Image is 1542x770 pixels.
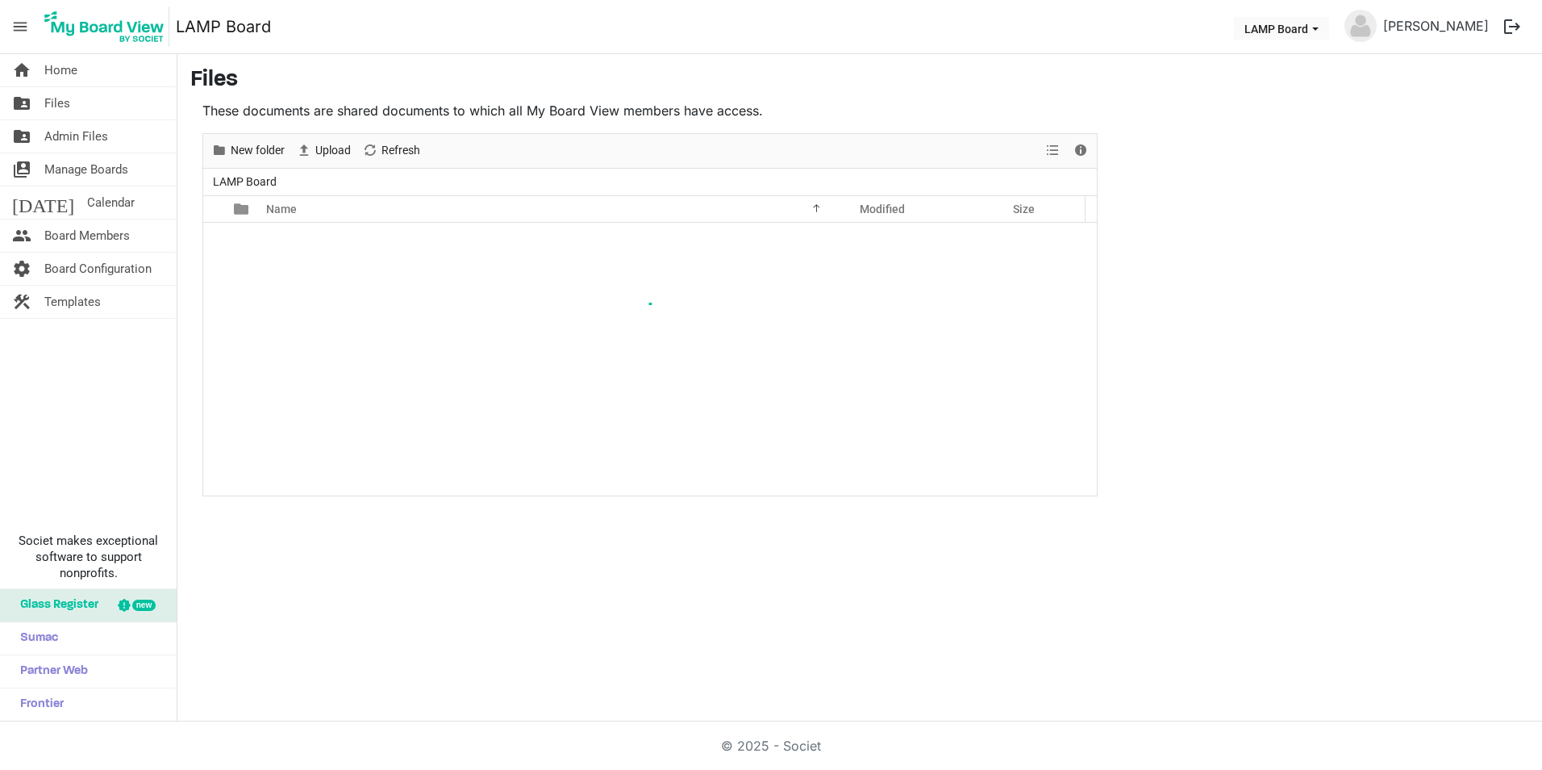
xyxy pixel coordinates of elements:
[190,67,1529,94] h3: Files
[721,738,821,754] a: © 2025 - Societ
[12,688,64,721] span: Frontier
[44,220,130,252] span: Board Members
[12,54,31,86] span: home
[44,54,77,86] span: Home
[40,6,169,47] img: My Board View Logo
[44,286,101,318] span: Templates
[1495,10,1529,44] button: logout
[176,10,271,43] a: LAMP Board
[12,253,31,285] span: settings
[44,153,128,186] span: Manage Boards
[12,655,88,688] span: Partner Web
[1234,17,1329,40] button: LAMP Board dropdownbutton
[202,101,1098,120] p: These documents are shared documents to which all My Board View members have access.
[12,286,31,318] span: construction
[44,120,108,153] span: Admin Files
[12,186,74,219] span: [DATE]
[1377,10,1495,42] a: [PERSON_NAME]
[1344,10,1377,42] img: no-profile-picture.svg
[44,253,152,285] span: Board Configuration
[12,622,58,655] span: Sumac
[5,11,35,42] span: menu
[7,533,169,581] span: Societ makes exceptional software to support nonprofits.
[12,87,31,119] span: folder_shared
[12,220,31,252] span: people
[40,6,176,47] a: My Board View Logo
[87,186,135,219] span: Calendar
[12,153,31,186] span: switch_account
[12,120,31,153] span: folder_shared
[12,589,98,621] span: Glass Register
[44,87,70,119] span: Files
[132,600,156,611] div: new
